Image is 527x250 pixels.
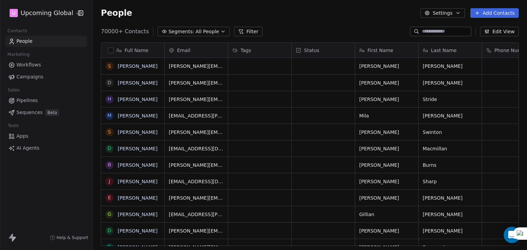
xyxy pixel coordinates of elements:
[292,43,355,58] div: Status
[359,79,414,86] span: [PERSON_NAME]
[5,85,23,95] span: Sales
[107,112,112,119] div: M
[21,9,73,17] span: Upcoming Global
[118,80,157,86] a: [PERSON_NAME]
[355,43,418,58] div: First Name
[16,109,43,116] span: Sequences
[118,113,157,118] a: [PERSON_NAME]
[101,27,149,36] span: 70000+ Contacts
[45,109,59,116] span: Beta
[16,97,38,104] span: Pipelines
[169,145,224,152] span: [EMAIL_ADDRESS][DOMAIN_NAME]
[108,227,112,234] div: D
[101,58,165,246] div: grid
[4,49,33,60] span: Marketing
[118,63,157,69] a: [PERSON_NAME]
[5,59,87,71] a: Workflows
[480,27,519,36] button: Edit View
[108,145,112,152] div: D
[359,112,414,119] span: Mila
[423,195,478,201] span: [PERSON_NAME]
[423,227,478,234] span: [PERSON_NAME]
[118,146,157,151] a: [PERSON_NAME]
[423,79,478,86] span: [PERSON_NAME]
[5,95,87,106] a: Pipelines
[109,178,110,185] div: J
[423,63,478,70] span: [PERSON_NAME]
[196,28,219,35] span: All People
[118,245,157,250] a: [PERSON_NAME]
[118,195,157,201] a: [PERSON_NAME]
[423,112,478,119] span: [PERSON_NAME]
[168,28,194,35] span: Segments:
[5,71,87,83] a: Campaigns
[359,162,414,168] span: [PERSON_NAME]
[125,47,149,54] span: Full Name
[16,73,43,80] span: Campaigns
[423,145,478,152] span: Macmillan
[359,227,414,234] span: [PERSON_NAME]
[108,79,112,86] div: D
[5,121,22,131] span: Tools
[16,38,33,45] span: People
[108,161,111,168] div: B
[101,8,132,18] span: People
[5,36,87,47] a: People
[108,63,111,70] div: S
[4,26,30,36] span: Contacts
[367,47,393,54] span: First Name
[359,145,414,152] span: [PERSON_NAME]
[169,211,224,218] span: [EMAIL_ADDRESS][PERSON_NAME][DOMAIN_NAME]
[108,128,111,136] div: S
[5,107,87,118] a: SequencesBeta
[16,61,41,68] span: Workflows
[359,129,414,136] span: [PERSON_NAME]
[423,178,478,185] span: Sharp
[169,79,224,86] span: [PERSON_NAME][EMAIL_ADDRESS][PERSON_NAME][DOMAIN_NAME]
[169,96,224,103] span: [PERSON_NAME][EMAIL_ADDRESS][DOMAIN_NAME]
[177,47,190,54] span: Email
[169,112,224,119] span: [EMAIL_ADDRESS][PERSON_NAME][DOMAIN_NAME]
[169,162,224,168] span: [PERSON_NAME][EMAIL_ADDRESS][DOMAIN_NAME]
[359,96,414,103] span: [PERSON_NAME]
[169,227,224,234] span: [PERSON_NAME][EMAIL_ADDRESS][DOMAIN_NAME]
[118,162,157,168] a: [PERSON_NAME]
[57,235,88,240] span: Help & Support
[431,47,457,54] span: Last Name
[12,10,15,16] span: U
[118,97,157,102] a: [PERSON_NAME]
[359,195,414,201] span: [PERSON_NAME]
[5,130,87,142] a: Apps
[118,179,157,184] a: [PERSON_NAME]
[8,7,73,19] button: UUpcoming Global
[359,178,414,185] span: [PERSON_NAME]
[241,47,251,54] span: Tags
[420,8,465,18] button: Settings
[304,47,319,54] span: Status
[108,194,111,201] div: E
[234,27,262,36] button: Filter
[169,195,224,201] span: [PERSON_NAME][EMAIL_ADDRESS][PERSON_NAME][DOMAIN_NAME]
[16,133,28,140] span: Apps
[423,96,478,103] span: Stride
[118,228,157,234] a: [PERSON_NAME]
[108,211,112,218] div: G
[169,178,224,185] span: [EMAIL_ADDRESS][DOMAIN_NAME]
[118,212,157,217] a: [PERSON_NAME]
[423,211,478,218] span: [PERSON_NAME]
[228,43,291,58] div: Tags
[165,43,228,58] div: Email
[423,129,478,136] span: Swinton
[101,43,164,58] div: Full Name
[470,8,519,18] button: Add Contacts
[419,43,482,58] div: Last Name
[16,145,39,152] span: AI Agents
[108,96,112,103] div: H
[169,129,224,136] span: [PERSON_NAME][EMAIL_ADDRESS][PERSON_NAME][DOMAIN_NAME]
[359,211,414,218] span: Gillian
[50,235,88,240] a: Help & Support
[5,142,87,154] a: AI Agents
[169,63,224,70] span: [PERSON_NAME][EMAIL_ADDRESS][PERSON_NAME][DOMAIN_NAME]
[118,129,157,135] a: [PERSON_NAME]
[359,63,414,70] span: [PERSON_NAME]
